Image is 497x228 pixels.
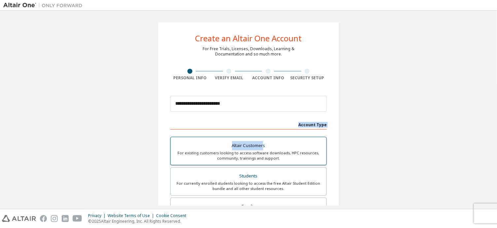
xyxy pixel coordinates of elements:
div: Website Terms of Use [108,213,156,218]
div: For currently enrolled students looking to access the free Altair Student Edition bundle and all ... [175,181,322,191]
img: youtube.svg [73,215,82,222]
div: Security Setup [288,75,327,81]
div: Cookie Consent [156,213,190,218]
div: For existing customers looking to access software downloads, HPC resources, community, trainings ... [175,150,322,161]
div: Account Type [170,119,327,130]
div: Altair Customers [175,141,322,150]
div: Students [175,171,322,181]
div: Personal Info [170,75,210,81]
img: Altair One [3,2,86,9]
div: For Free Trials, Licenses, Downloads, Learning & Documentation and so much more. [203,46,294,57]
img: altair_logo.svg [2,215,36,222]
div: Verify Email [210,75,249,81]
img: facebook.svg [40,215,47,222]
p: © 2025 Altair Engineering, Inc. All Rights Reserved. [88,218,190,224]
div: Create an Altair One Account [195,34,302,42]
div: Privacy [88,213,108,218]
img: instagram.svg [51,215,58,222]
img: linkedin.svg [62,215,69,222]
div: Account Info [248,75,288,81]
div: Faculty [175,202,322,211]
